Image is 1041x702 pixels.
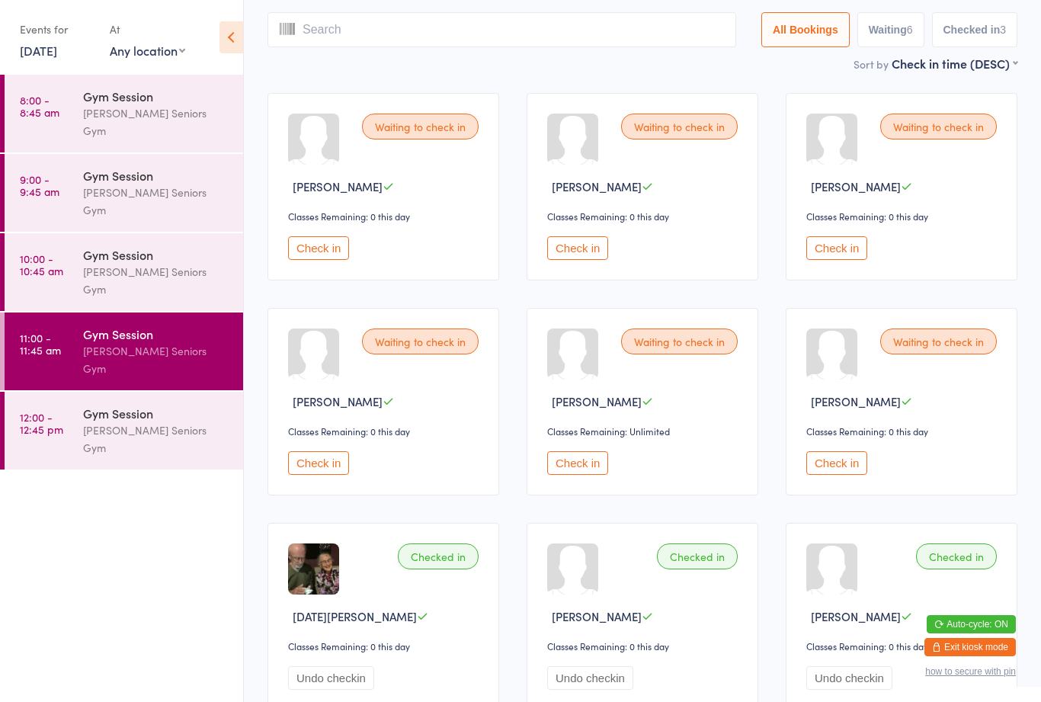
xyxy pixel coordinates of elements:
button: Checked in3 [932,12,1018,47]
time: 10:00 - 10:45 am [20,252,63,277]
img: image1714612210.png [288,543,339,595]
div: Classes Remaining: Unlimited [547,425,742,438]
button: Waiting6 [857,12,924,47]
span: [PERSON_NAME] [293,178,383,194]
button: how to secure with pin [925,666,1016,677]
span: [PERSON_NAME] [552,608,642,624]
div: Classes Remaining: 0 this day [806,639,1001,652]
time: 9:00 - 9:45 am [20,173,59,197]
button: Check in [547,236,608,260]
div: Classes Remaining: 0 this day [806,425,1001,438]
button: Check in [288,451,349,475]
span: [PERSON_NAME] [811,393,901,409]
button: Check in [288,236,349,260]
div: Waiting to check in [362,114,479,139]
div: [PERSON_NAME] Seniors Gym [83,263,230,298]
div: Any location [110,42,185,59]
span: [PERSON_NAME] [552,393,642,409]
div: 3 [1000,24,1006,36]
time: 11:00 - 11:45 am [20,332,61,356]
div: At [110,17,185,42]
div: 6 [907,24,913,36]
div: Classes Remaining: 0 this day [288,639,483,652]
div: [PERSON_NAME] Seniors Gym [83,104,230,139]
div: Gym Session [83,325,230,342]
button: Auto-cycle: ON [927,615,1016,633]
div: Events for [20,17,94,42]
div: Waiting to check in [362,329,479,354]
div: [PERSON_NAME] Seniors Gym [83,422,230,457]
div: Classes Remaining: 0 this day [547,210,742,223]
a: 12:00 -12:45 pmGym Session[PERSON_NAME] Seniors Gym [5,392,243,470]
div: Gym Session [83,405,230,422]
label: Sort by [854,56,889,72]
div: Check in time (DESC) [892,55,1017,72]
div: Checked in [916,543,997,569]
time: 8:00 - 8:45 am [20,94,59,118]
div: Waiting to check in [880,114,997,139]
span: [PERSON_NAME] [811,608,901,624]
div: Classes Remaining: 0 this day [547,639,742,652]
div: Gym Session [83,246,230,263]
div: Waiting to check in [621,329,738,354]
div: [PERSON_NAME] Seniors Gym [83,342,230,377]
a: 10:00 -10:45 amGym Session[PERSON_NAME] Seniors Gym [5,233,243,311]
div: Gym Session [83,167,230,184]
div: Checked in [398,543,479,569]
div: Waiting to check in [621,114,738,139]
div: Classes Remaining: 0 this day [806,210,1001,223]
a: 11:00 -11:45 amGym Session[PERSON_NAME] Seniors Gym [5,313,243,390]
button: All Bookings [761,12,850,47]
input: Search [267,12,736,47]
button: Undo checkin [806,666,892,690]
div: Checked in [657,543,738,569]
span: [PERSON_NAME] [552,178,642,194]
button: Check in [547,451,608,475]
button: Check in [806,451,867,475]
div: Classes Remaining: 0 this day [288,210,483,223]
time: 12:00 - 12:45 pm [20,411,63,435]
span: [PERSON_NAME] [811,178,901,194]
span: [PERSON_NAME] [293,393,383,409]
button: Undo checkin [288,666,374,690]
a: 8:00 -8:45 amGym Session[PERSON_NAME] Seniors Gym [5,75,243,152]
div: Classes Remaining: 0 this day [288,425,483,438]
button: Undo checkin [547,666,633,690]
div: Waiting to check in [880,329,997,354]
div: [PERSON_NAME] Seniors Gym [83,184,230,219]
span: [DATE][PERSON_NAME] [293,608,417,624]
a: 9:00 -9:45 amGym Session[PERSON_NAME] Seniors Gym [5,154,243,232]
button: Exit kiosk mode [924,638,1016,656]
div: Gym Session [83,88,230,104]
button: Check in [806,236,867,260]
a: [DATE] [20,42,57,59]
